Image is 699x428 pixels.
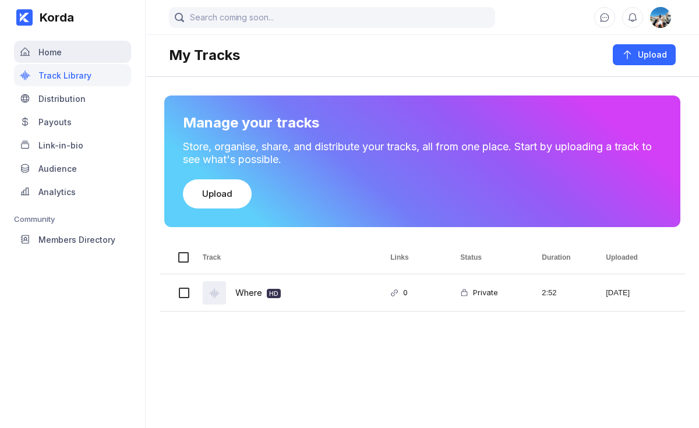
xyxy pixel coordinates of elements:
div: Payouts [38,117,72,127]
div: Members Directory [38,235,115,245]
div: Manage your tracks [183,114,662,131]
div: Community [14,214,131,224]
span: Duration [542,253,570,261]
span: Status [460,253,482,261]
a: Home [14,41,131,64]
button: Upload [613,44,676,65]
div: Upload [202,188,232,200]
div: Home [38,47,62,57]
div: Orin [650,7,671,28]
div: Analytics [38,187,76,197]
input: Search coming soon... [169,7,495,28]
div: 2:52 [528,274,592,311]
div: Upload [633,49,667,61]
div: My Tracks [169,47,240,63]
div: Distribution [38,94,86,104]
button: Upload [183,179,252,208]
span: Uploaded [606,253,638,261]
img: 160x160 [650,7,671,28]
span: Links [390,253,408,261]
div: 0 [398,279,408,306]
div: [DATE] [592,274,685,311]
a: Analytics [14,181,131,204]
div: Track Library [38,70,91,80]
div: Private [468,279,498,306]
a: Payouts [14,111,131,134]
div: Where [235,279,281,306]
span: Track [203,253,221,261]
div: Korda [33,10,74,24]
a: Track Library [14,64,131,87]
a: Where HD [235,279,281,306]
a: Link-in-bio [14,134,131,157]
div: Store, organise, share, and distribute your tracks, all from one place. Start by uploading a trac... [183,140,662,165]
div: HD [269,289,278,298]
div: Link-in-bio [38,140,83,150]
a: Distribution [14,87,131,111]
a: Members Directory [14,228,131,252]
a: Audience [14,157,131,181]
div: Audience [38,164,77,174]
